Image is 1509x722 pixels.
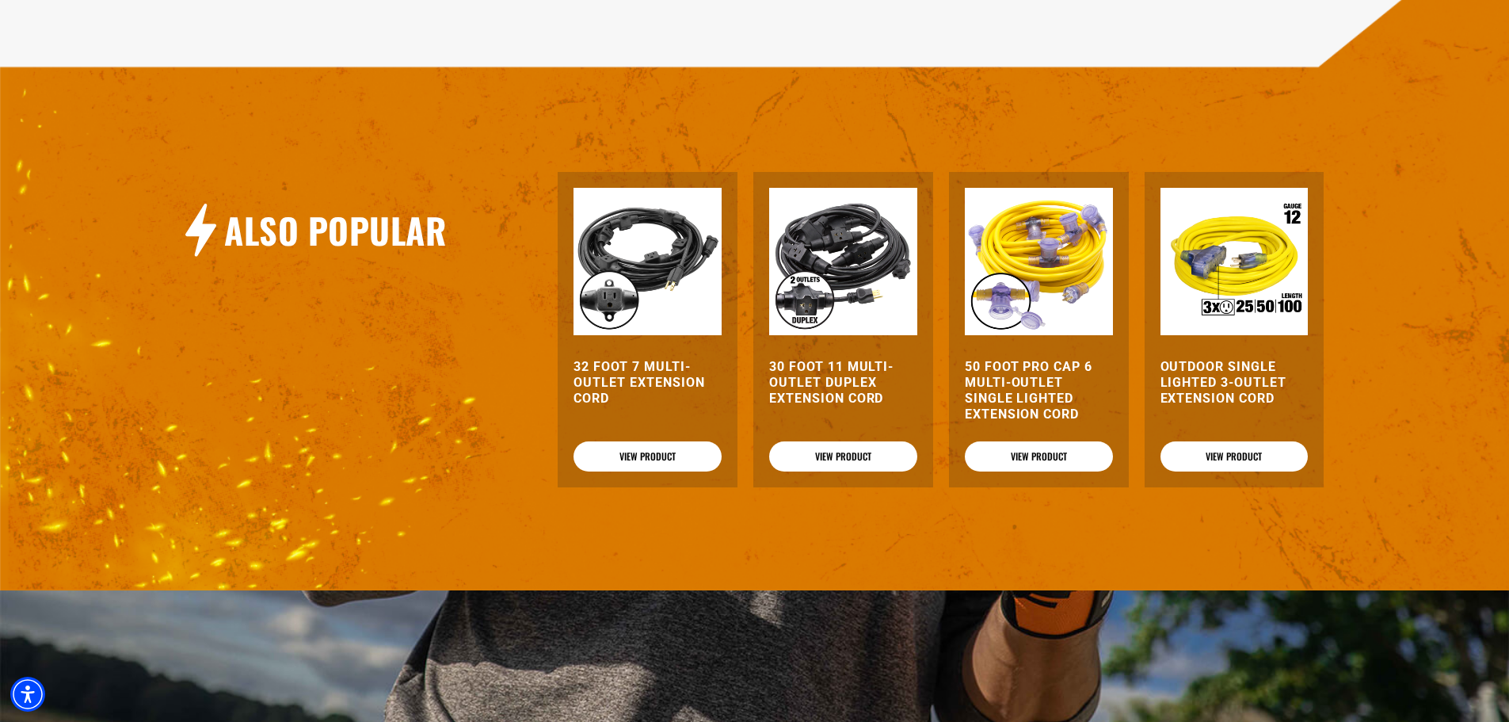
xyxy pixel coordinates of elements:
a: Outdoor Single Lighted 3-Outlet Extension Cord [1160,359,1309,407]
a: View Product [573,441,722,472]
a: View Product [769,441,917,472]
img: black [573,188,722,336]
a: 50 Foot Pro Cap 6 Multi-Outlet Single Lighted Extension Cord [965,359,1113,422]
div: Accessibility Menu [10,677,45,712]
img: Outdoor Single Lighted 3-Outlet Extension Cord [1160,188,1309,336]
h2: Also Popular [224,208,446,253]
img: black [769,188,917,336]
a: 30 Foot 11 Multi-Outlet Duplex Extension Cord [769,359,917,407]
a: View Product [1160,441,1309,472]
img: yellow [965,188,1113,336]
a: 32 Foot 7 Multi-Outlet Extension Cord [573,359,722,407]
a: View Product [965,441,1113,472]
